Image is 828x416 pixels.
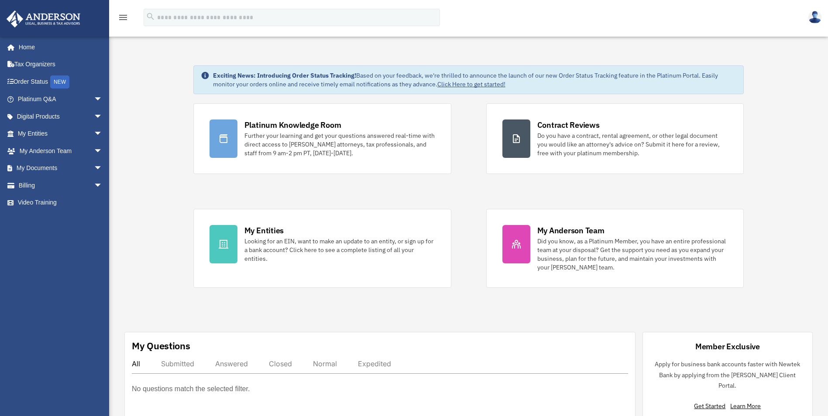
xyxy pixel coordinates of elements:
a: My Entities Looking for an EIN, want to make an update to an entity, or sign up for a bank accoun... [193,209,451,288]
div: Submitted [161,359,194,368]
i: search [146,12,155,21]
a: Home [6,38,111,56]
div: My Questions [132,339,190,352]
div: My Anderson Team [537,225,605,236]
a: My Documentsarrow_drop_down [6,160,116,177]
div: Normal [313,359,337,368]
a: My Entitiesarrow_drop_down [6,125,116,143]
div: Expedited [358,359,391,368]
div: Do you have a contract, rental agreement, or other legal document you would like an attorney's ad... [537,131,728,157]
a: Order StatusNEW [6,73,116,91]
a: menu [118,15,128,23]
a: Click Here to get started! [437,80,505,88]
span: arrow_drop_down [94,125,111,143]
span: arrow_drop_down [94,91,111,109]
i: menu [118,12,128,23]
div: My Entities [244,225,284,236]
a: Learn More [730,402,761,410]
a: My Anderson Team Did you know, as a Platinum Member, you have an entire professional team at your... [486,209,744,288]
div: Member Exclusive [695,341,760,352]
div: All [132,359,140,368]
div: Answered [215,359,248,368]
div: Further your learning and get your questions answered real-time with direct access to [PERSON_NAM... [244,131,435,157]
div: NEW [50,75,69,89]
a: Platinum Q&Aarrow_drop_down [6,91,116,108]
img: Anderson Advisors Platinum Portal [4,10,83,27]
span: arrow_drop_down [94,160,111,177]
a: Get Started [694,402,729,410]
a: Digital Productsarrow_drop_down [6,108,116,125]
div: Looking for an EIN, want to make an update to an entity, or sign up for a bank account? Click her... [244,237,435,263]
div: Platinum Knowledge Room [244,119,341,130]
span: arrow_drop_down [94,177,111,194]
a: Video Training [6,194,116,211]
div: Based on your feedback, we're thrilled to announce the launch of our new Order Status Tracking fe... [213,71,737,89]
div: Closed [269,359,292,368]
p: No questions match the selected filter. [132,383,250,395]
div: Did you know, as a Platinum Member, you have an entire professional team at your disposal? Get th... [537,237,728,272]
span: arrow_drop_down [94,108,111,126]
strong: Exciting News: Introducing Order Status Tracking! [213,72,356,79]
a: My Anderson Teamarrow_drop_down [6,142,116,160]
div: Contract Reviews [537,119,600,130]
a: Tax Organizers [6,56,116,73]
span: arrow_drop_down [94,142,111,160]
a: Platinum Knowledge Room Further your learning and get your questions answered real-time with dire... [193,103,451,174]
a: Contract Reviews Do you have a contract, rental agreement, or other legal document you would like... [486,103,744,174]
a: Billingarrow_drop_down [6,177,116,194]
p: Apply for business bank accounts faster with Newtek Bank by applying from the [PERSON_NAME] Clien... [650,359,805,391]
img: User Pic [808,11,821,24]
